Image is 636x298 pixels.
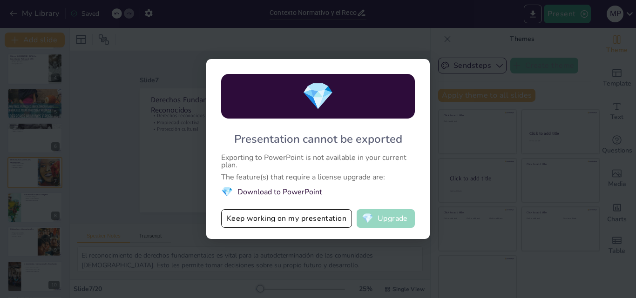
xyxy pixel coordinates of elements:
[221,185,233,198] span: diamond
[302,79,334,114] span: diamond
[362,214,373,223] span: diamond
[234,132,402,146] div: Presentation cannot be exported
[221,209,352,228] button: Keep working on my presentation
[221,154,415,169] div: Exporting to PowerPoint is not available in your current plan.
[357,209,415,228] button: diamondUpgrade
[221,185,415,198] li: Download to PowerPoint
[221,173,415,181] div: The feature(s) that require a license upgrade are:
